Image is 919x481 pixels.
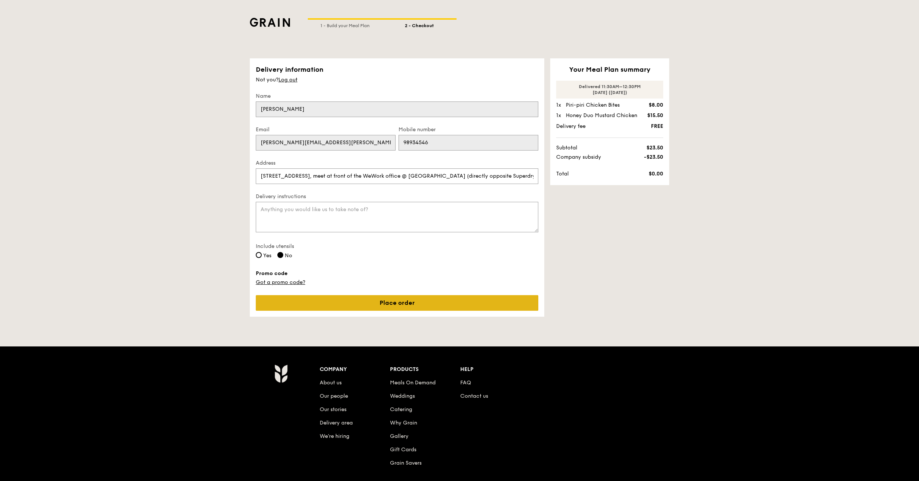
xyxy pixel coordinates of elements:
a: Got a promo code? [256,279,305,285]
a: Log out [278,77,297,83]
div: Piri-piri Chicken Bites [566,101,640,109]
span: FREE [620,123,663,130]
label: Name [256,93,538,100]
a: Contact us [460,393,488,399]
label: Mobile number [399,126,538,133]
a: Our people [320,393,348,399]
a: Weddings [390,393,415,399]
div: Honey Duo Mustard Chicken [566,112,640,119]
label: Address [256,159,538,167]
div: Company [320,364,390,375]
label: Delivery instructions [256,193,538,200]
div: Not you? [256,76,538,84]
a: Gallery [390,433,409,439]
a: About us [320,380,342,386]
a: FAQ [460,380,471,386]
div: Delivered 11:30AM–12:30PM [DATE] ([DATE]) [556,81,663,99]
span: Subtotal [556,144,620,152]
span: No [285,252,292,259]
div: 1 - Build your Meal Plan [308,20,382,29]
span: Delivery fee [556,123,620,130]
label: Include utensils [256,243,538,250]
a: Gift Cards [390,446,416,453]
span: -$23.50 [620,154,663,161]
img: Grain [274,364,287,383]
span: Yes [263,252,271,259]
h2: Your Meal Plan summary [556,64,663,75]
div: Help [460,364,531,375]
span: $0.00 [620,170,663,178]
input: Yes [256,252,262,258]
img: Grain [250,18,290,27]
span: $23.50 [620,144,663,152]
div: $8.00 [646,101,663,109]
span: Total [556,170,620,178]
a: Meals On Demand [390,380,436,386]
span: Company subsidy [556,154,620,161]
div: $15.50 [646,112,663,119]
a: Delivery area [320,420,353,426]
div: Products [390,364,460,375]
a: Grain Savers [390,460,422,466]
label: Email [256,126,396,133]
a: Our stories [320,406,346,413]
input: No [277,252,283,258]
a: Catering [390,406,412,413]
label: Promo code [256,270,538,277]
div: 1x [556,112,563,119]
div: Delivery information [256,64,538,75]
div: 1x [556,101,563,109]
a: Why Grain [390,420,417,426]
div: 2 - Checkout [382,20,457,29]
a: We’re hiring [320,433,349,439]
a: Place order [256,295,538,311]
